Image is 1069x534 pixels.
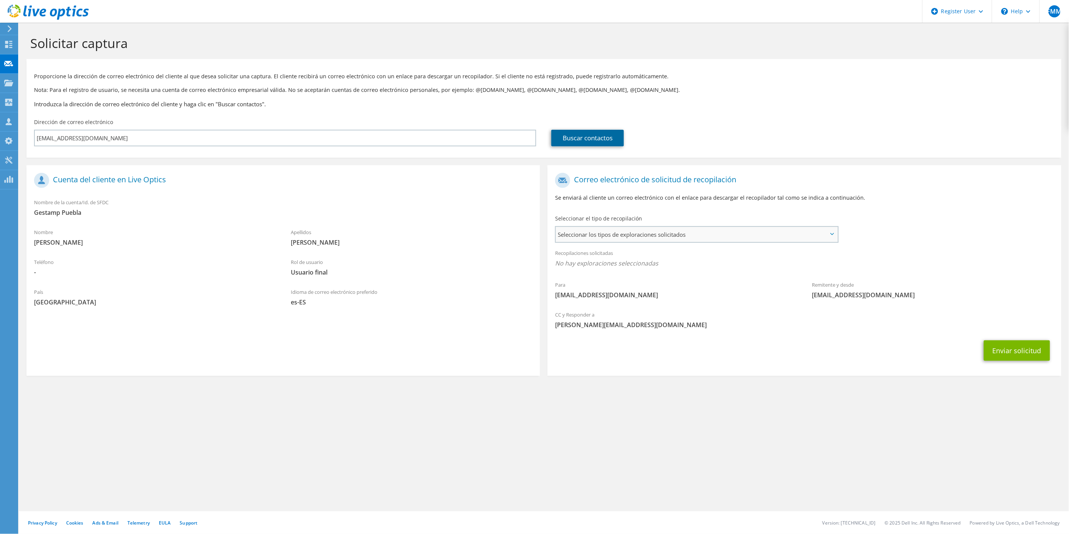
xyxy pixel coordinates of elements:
span: No hay exploraciones seleccionadas [555,259,1053,267]
p: Se enviará al cliente un correo electrónico con el enlace para descargar el recopilador tal como ... [555,194,1053,202]
span: Usuario final [291,268,532,276]
a: Privacy Policy [28,520,57,526]
div: Remitente y desde [805,277,1061,303]
span: Gestamp Puebla [34,208,532,217]
h1: Solicitar captura [30,35,1054,51]
span: es-ES [291,298,532,306]
div: Recopilaciones solicitadas [548,245,1061,273]
h3: Introduzca la dirección de correo electrónico del cliente y haga clic en "Buscar contactos". [34,100,1054,108]
p: Nota: Para el registro de usuario, se necesita una cuenta de correo electrónico empresarial válid... [34,86,1054,94]
p: Proporcione la dirección de correo electrónico del cliente al que desea solicitar una captura. El... [34,72,1054,81]
span: [EMAIL_ADDRESS][DOMAIN_NAME] [812,291,1054,299]
span: [EMAIL_ADDRESS][DOMAIN_NAME] [555,291,797,299]
svg: \n [1001,8,1008,15]
a: Support [180,520,197,526]
li: Powered by Live Optics, a Dell Technology [970,520,1060,526]
span: [PERSON_NAME] [291,238,532,247]
h1: Cuenta del cliente en Live Optics [34,173,529,188]
li: © 2025 Dell Inc. All Rights Reserved [885,520,961,526]
span: - [34,268,276,276]
div: País [26,284,283,310]
a: EULA [159,520,171,526]
div: Nombre de la cuenta/Id. de SFDC [26,194,540,220]
div: Rol de usuario [283,254,540,280]
div: Apellidos [283,224,540,250]
a: Ads & Email [93,520,118,526]
span: FMM [1049,5,1061,17]
a: Telemetry [127,520,150,526]
a: Cookies [66,520,84,526]
span: Seleccionar los tipos de exploraciones solicitados [556,227,838,242]
li: Version: [TECHNICAL_ID] [822,520,876,526]
span: [GEOGRAPHIC_DATA] [34,298,276,306]
a: Buscar contactos [551,130,624,146]
div: Para [548,277,804,303]
h1: Correo electrónico de solicitud de recopilación [555,173,1050,188]
span: [PERSON_NAME] [34,238,276,247]
div: CC y Responder a [548,307,1061,333]
button: Enviar solicitud [984,340,1050,361]
label: Dirección de correo electrónico [34,118,113,126]
div: Teléfono [26,254,283,280]
div: Nombre [26,224,283,250]
span: [PERSON_NAME][EMAIL_ADDRESS][DOMAIN_NAME] [555,321,1053,329]
label: Seleccionar el tipo de recopilación [555,215,642,222]
div: Idioma de correo electrónico preferido [283,284,540,310]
